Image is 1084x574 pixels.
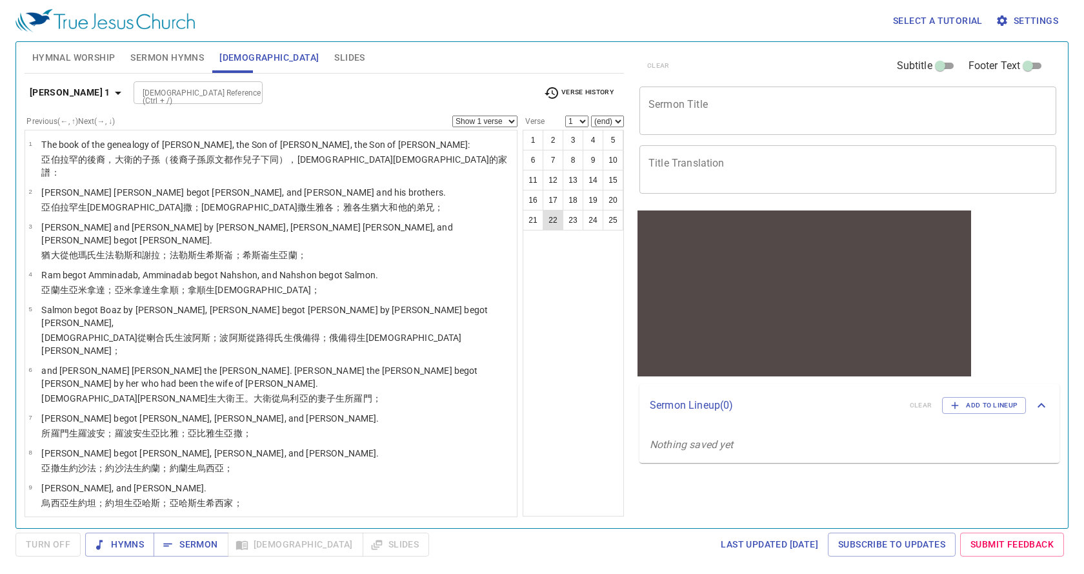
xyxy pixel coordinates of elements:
[133,498,243,508] wg1080: 亞哈斯
[41,364,513,390] p: and [PERSON_NAME] [PERSON_NAME] the [PERSON_NAME]. [PERSON_NAME] the [PERSON_NAME] begot [PERSON_...
[398,202,444,212] wg2532: 他的
[41,283,378,296] p: 亞蘭
[41,427,379,440] p: 所羅門
[160,250,306,260] wg2196: ；法勒斯
[523,170,543,190] button: 11
[151,428,252,438] wg1080: 亞比雅
[41,154,507,178] wg11: 的後裔
[372,393,381,404] wg4672: ；
[224,428,251,438] wg1080: 亞撒
[160,463,233,473] wg2496: ；約蘭生
[151,285,320,295] wg284: 生
[142,463,234,473] wg1080: 約蘭
[245,393,381,404] wg935: 。大衛
[544,85,614,101] span: Verse History
[370,202,443,212] wg1080: 猶大
[78,498,243,508] wg1080: 約坦
[28,223,32,230] span: 3
[206,250,306,260] wg1080: 希斯崙
[523,130,543,150] button: 1
[234,498,243,508] wg1478: ；
[236,393,381,404] wg1138: 王
[523,118,545,125] label: Verse
[950,400,1018,411] span: Add to Lineup
[112,345,121,356] wg2421: ；
[215,428,252,438] wg7: 生
[69,285,320,295] wg1080: 亞米拿達
[306,202,443,212] wg2464: 生
[993,9,1063,33] button: Settings
[41,392,513,405] p: [DEMOGRAPHIC_DATA][PERSON_NAME]
[28,484,32,491] span: 9
[388,202,443,212] wg2455: 和
[942,397,1026,414] button: Add to Lineup
[137,85,237,100] input: Type Bible Reference
[133,463,234,473] wg2498: 生
[105,285,320,295] wg284: ；亞米拿達
[272,393,381,404] wg1138: 從
[893,13,983,29] span: Select a tutorial
[543,190,563,210] button: 17
[243,428,252,438] wg760: ；
[96,250,306,260] wg2283: 生
[95,537,144,553] span: Hymns
[297,250,306,260] wg689: ；
[41,333,461,356] wg1537: 喇合氏
[41,447,379,460] p: [PERSON_NAME] begot [PERSON_NAME], [PERSON_NAME], and [PERSON_NAME].
[105,428,251,438] wg4497: ；羅波安
[28,414,32,421] span: 7
[583,190,603,210] button: 19
[69,250,306,260] wg1537: 他瑪氏
[583,130,603,150] button: 4
[583,170,603,190] button: 14
[828,533,956,557] a: Subscribe to Updates
[208,393,381,404] wg2421: 生
[308,393,381,404] wg3774: 的妻子生
[603,190,623,210] button: 20
[96,463,233,473] wg2498: ；約沙法
[197,463,234,473] wg1080: 烏西亞
[26,118,115,125] label: Previous (←, ↑) Next (→, ↓)
[334,50,365,66] span: Slides
[650,438,734,451] i: Nothing saved yet
[234,250,306,260] wg2074: ；希斯崙
[179,428,252,438] wg7: ；亞比雅
[41,154,507,178] wg1138: 的子孫
[133,250,306,260] wg5329: 和
[634,207,974,380] iframe: from-child
[888,9,988,33] button: Select a tutorial
[105,250,306,260] wg1080: 法勒斯
[281,393,381,404] wg1537: 烏利亞
[154,533,228,557] button: Sermon
[838,537,945,553] span: Subscribe to Updates
[179,285,320,295] wg3476: ；拿順
[69,463,234,473] wg1080: 約沙法
[361,202,443,212] wg2384: 生
[41,138,513,151] p: The book of the genealogy of [PERSON_NAME], the Son of [PERSON_NAME], the Son of [PERSON_NAME]:
[41,331,513,357] p: [DEMOGRAPHIC_DATA]
[160,285,320,295] wg1080: 拿順
[563,170,583,190] button: 13
[41,462,379,475] p: 亞撒
[41,412,379,425] p: [PERSON_NAME] begot [PERSON_NAME], [PERSON_NAME], and [PERSON_NAME].
[215,285,320,295] wg1080: [DEMOGRAPHIC_DATA]
[41,497,242,509] p: 烏西亞
[603,130,623,150] button: 5
[523,210,543,231] button: 21
[523,190,543,210] button: 16
[434,202,443,212] wg80: ；
[960,533,1064,557] a: Submit Feedback
[41,269,378,282] p: Ram begot Amminadab, Amminadab begot Nahshon, and Nahshon begot Salmon.
[28,271,32,278] span: 4
[130,50,204,66] span: Sermon Hymns
[30,85,110,101] b: [PERSON_NAME] 1
[721,537,818,553] span: Last updated [DATE]
[96,498,242,508] wg2488: ；約坦
[543,150,563,170] button: 7
[197,250,306,260] wg5329: 生
[160,498,242,508] wg881: ；亞哈斯
[41,186,446,199] p: [PERSON_NAME] [PERSON_NAME] begot [PERSON_NAME], and [PERSON_NAME] and his brothers.
[523,150,543,170] button: 6
[197,498,243,508] wg881: 生
[41,333,461,356] wg1003: 從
